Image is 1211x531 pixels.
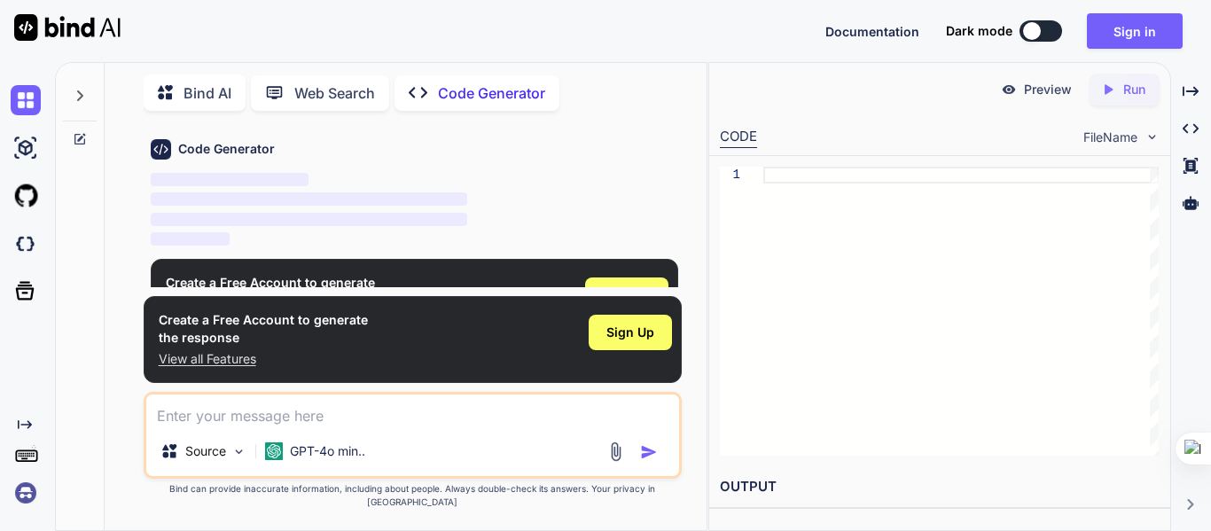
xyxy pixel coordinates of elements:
[151,192,467,206] span: ‌
[720,127,757,148] div: CODE
[265,442,283,460] img: GPT-4o mini
[178,140,275,158] h6: Code Generator
[294,82,375,104] p: Web Search
[640,443,658,461] img: icon
[1083,129,1137,146] span: FileName
[720,167,740,184] div: 1
[11,229,41,259] img: darkCloudIdeIcon
[1087,13,1183,49] button: Sign in
[11,181,41,211] img: githubLight
[290,442,365,460] p: GPT-4o min..
[1145,129,1160,144] img: chevron down
[151,232,230,246] span: ‌
[159,311,368,347] h1: Create a Free Account to generate the response
[11,85,41,115] img: chat
[11,133,41,163] img: ai-studio
[438,82,545,104] p: Code Generator
[14,14,121,41] img: Bind AI
[185,442,226,460] p: Source
[144,482,682,509] p: Bind can provide inaccurate information, including about people. Always double-check its answers....
[1024,81,1072,98] p: Preview
[1123,81,1145,98] p: Run
[166,274,375,309] h1: Create a Free Account to generate the response
[159,350,368,368] p: View all Features
[825,24,919,39] span: Documentation
[231,444,246,459] img: Pick Models
[151,173,309,186] span: ‌
[946,22,1012,40] span: Dark mode
[151,213,467,226] span: ‌
[1001,82,1017,98] img: preview
[606,324,654,341] span: Sign Up
[605,441,626,462] img: attachment
[11,478,41,508] img: signin
[603,286,651,304] span: Sign Up
[709,466,1170,508] h2: OUTPUT
[825,22,919,41] button: Documentation
[184,82,231,104] p: Bind AI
